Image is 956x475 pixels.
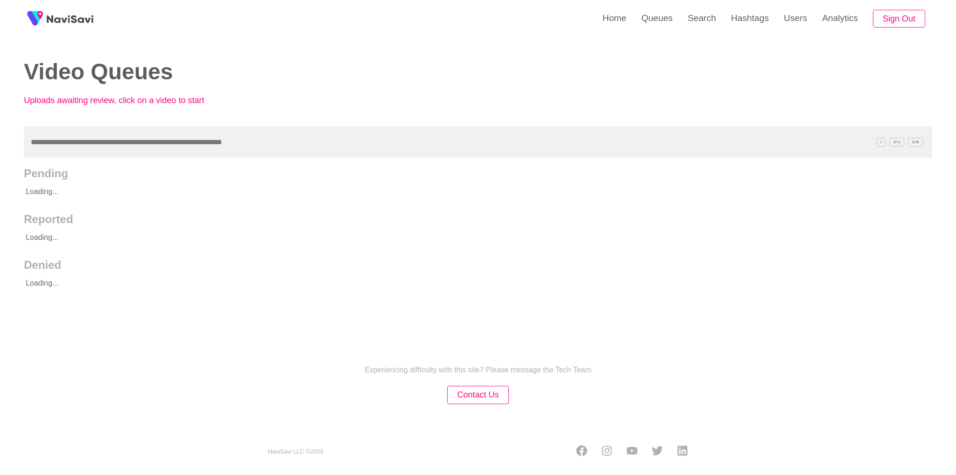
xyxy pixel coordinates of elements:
a: Twitter [652,445,663,459]
h2: Denied [24,258,932,272]
a: LinkedIn [677,445,688,459]
button: Contact Us [447,386,508,404]
h2: Video Queues [24,60,464,84]
span: C^J [889,138,904,147]
img: fireSpot [47,14,93,23]
h2: Pending [24,167,932,180]
a: Youtube [626,445,638,459]
p: Loading... [24,272,841,295]
img: fireSpot [23,7,47,30]
a: Facebook [576,445,587,459]
span: / [876,138,886,147]
h2: Reported [24,213,932,226]
p: Uploads awaiting review, click on a video to start [24,96,229,105]
p: Loading... [24,226,841,249]
a: Contact Us [447,391,508,399]
a: Instagram [601,445,612,459]
button: Sign Out [873,10,925,28]
p: Experiencing difficulty with this site? Please message the Tech Team [365,366,591,374]
small: NaviSavi LLC © 2025 [268,448,323,455]
p: Loading... [24,180,841,203]
span: C^K [908,138,923,147]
